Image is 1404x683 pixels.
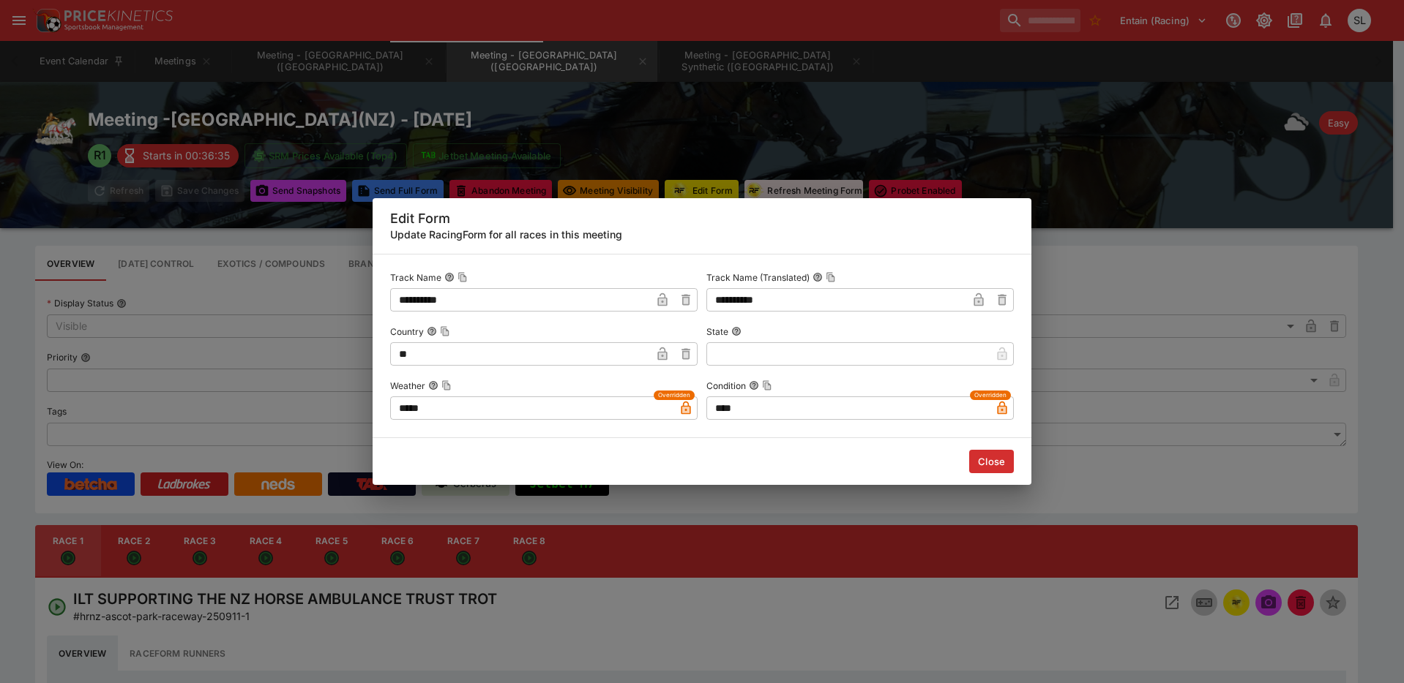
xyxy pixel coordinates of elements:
span: Overridden [658,390,690,400]
p: Country [390,325,424,338]
button: Copy To Clipboard [440,326,450,336]
p: Track Name (Translated) [706,271,810,284]
p: Condition [706,380,746,392]
button: WeatherCopy To Clipboard [428,380,438,390]
p: Track Name [390,271,441,284]
button: State [731,326,742,336]
button: Copy To Clipboard [441,380,452,390]
button: Close [969,450,1014,473]
button: Copy To Clipboard [762,380,772,390]
button: Copy To Clipboard [826,272,836,282]
p: State [706,325,728,338]
button: Track Name (Translated)Copy To Clipboard [813,272,823,282]
button: Copy To Clipboard [458,272,468,282]
h6: Update RacingForm for all races in this meeting [390,227,1014,242]
h5: Edit Form [390,210,1014,227]
button: Track NameCopy To Clipboard [444,272,455,282]
span: Overridden [974,390,1007,400]
p: Weather [390,380,425,392]
button: CountryCopy To Clipboard [427,326,437,336]
button: ConditionCopy To Clipboard [749,380,759,390]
